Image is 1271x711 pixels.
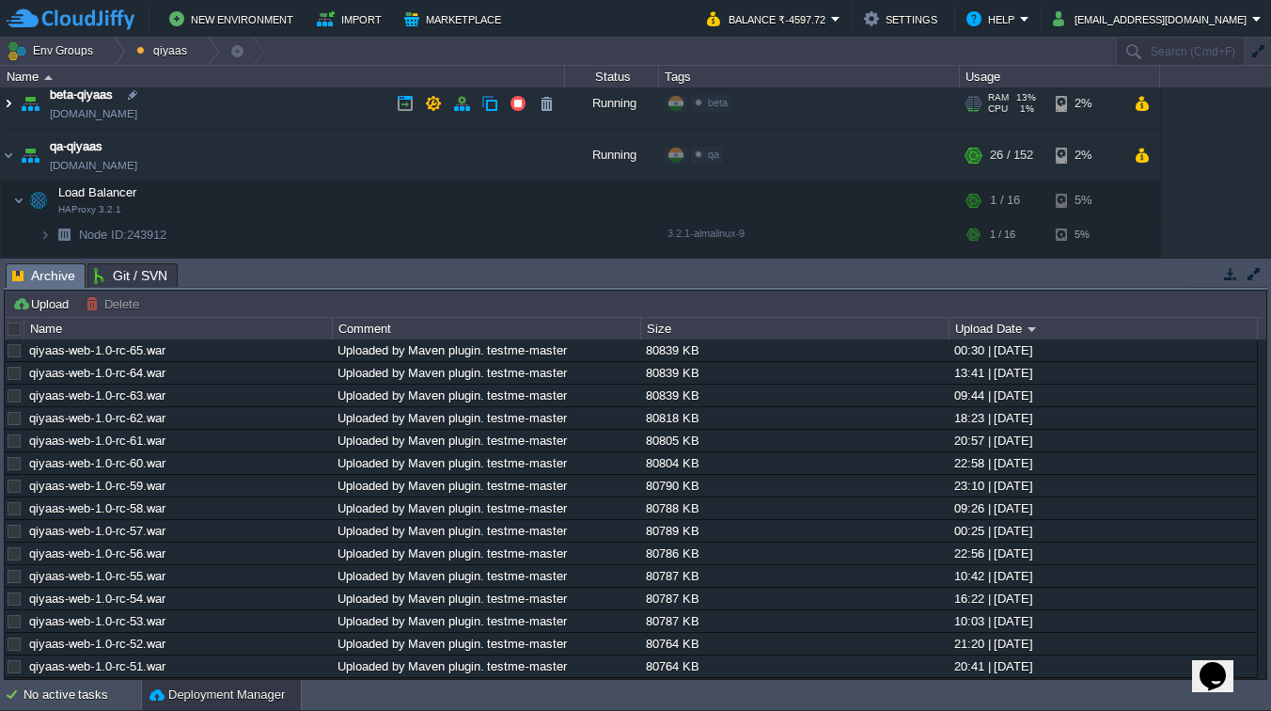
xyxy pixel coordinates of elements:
div: 21:20 | [DATE] [949,633,1256,655]
button: Help [966,8,1020,30]
div: 09:44 | [DATE] [949,385,1256,406]
div: Usage [961,66,1159,87]
span: beta [708,97,728,108]
img: AMDAwAAAACH5BAEAAAAALAAAAAABAAEAAAICRAEAOw== [13,182,24,219]
button: Upload [12,295,74,312]
a: qiyaas-web-1.0-rc-65.war [29,343,165,357]
button: Balance ₹-4597.72 [707,8,831,30]
div: 2% [1056,130,1117,181]
div: 26 / 152 [990,130,1033,181]
a: qiyaas-web-1.0-rc-53.war [29,614,165,628]
div: 22:58 | [DATE] [949,452,1256,474]
img: AMDAwAAAACH5BAEAAAAALAAAAAABAAEAAAICRAEAOw== [25,250,52,288]
span: CPU [988,103,1008,115]
img: AMDAwAAAACH5BAEAAAAALAAAAAABAAEAAAICRAEAOw== [39,220,51,249]
button: qiyaas [136,38,194,64]
div: 80787 KB [641,588,948,609]
span: Node ID: [79,228,127,242]
a: [DOMAIN_NAME] [50,156,137,175]
div: 80787 KB [641,610,948,632]
div: 5% [1056,220,1117,249]
div: Status [566,66,658,87]
img: CloudJiffy [7,8,134,31]
div: 00:25 | [DATE] [949,520,1256,542]
div: No active tasks [24,680,141,710]
div: 00:30 | [DATE] [949,340,1256,361]
a: qiyaas-web-1.0-rc-51.war [29,659,165,673]
iframe: chat widget [1192,636,1252,692]
div: Uploaded by Maven plugin. testme-master [333,588,639,609]
div: 10:03 | [DATE] [949,610,1256,632]
div: Upload Date [950,318,1257,340]
button: New Environment [169,8,299,30]
img: AMDAwAAAACH5BAEAAAAALAAAAAABAAEAAAICRAEAOw== [44,75,53,80]
div: 18:23 | [DATE] [949,407,1256,429]
div: Uploaded by Maven plugin. testme-master [333,452,639,474]
a: qiyaas-web-1.0-rc-61.war [29,434,165,448]
div: 80789 KB [641,520,948,542]
div: Name [25,318,332,340]
div: Name [2,66,564,87]
span: Archive [12,264,75,288]
div: 22:56 | [DATE] [949,543,1256,564]
div: Uploaded by Maven plugin. testme-master [333,407,639,429]
img: AMDAwAAAACH5BAEAAAAALAAAAAABAAEAAAICRAEAOw== [25,182,52,219]
div: qiyaas-web-1.0-rc-65.war [659,250,960,288]
button: [EMAIL_ADDRESS][DOMAIN_NAME] [1053,8,1252,30]
div: Uploaded by Maven plugin. testme-master [333,565,639,587]
a: [DOMAIN_NAME] [50,104,137,123]
div: 13:41 | [DATE] [949,362,1256,384]
span: x 2 [165,254,183,268]
span: beta-qiyaas [50,86,113,104]
div: 1 / 16 [990,182,1020,219]
div: Uploaded by Maven plugin. testme-master [333,633,639,655]
span: RAM [988,92,1009,103]
a: qiyaas-web-1.0-rc-54.war [29,592,165,606]
div: 80788 KB [641,498,948,519]
a: qiyaas-web-1.0-rc-56.war [29,546,165,561]
div: Uploaded by Maven plugin. testme-master [333,340,639,361]
div: Uploaded by Maven plugin. testme-master [333,475,639,497]
div: Uploaded by Maven plugin. testme-master [333,543,639,564]
div: 80839 KB [641,385,948,406]
button: Settings [864,8,943,30]
a: qiyaas-web-1.0-rc-60.war [29,456,165,470]
a: Node ID:243912 [77,227,169,243]
div: Uploaded by Maven plugin. testme-master [333,385,639,406]
div: Tags [660,66,959,87]
div: 5% [1056,182,1117,219]
img: AMDAwAAAACH5BAEAAAAALAAAAAABAAEAAAICRAEAOw== [17,78,43,129]
a: Application Serversx 2 [56,254,185,268]
span: 1% [1015,103,1034,115]
span: 243912 [77,227,169,243]
div: Running [565,130,659,181]
a: Load BalancerHAProxy 3.2.1 [56,185,139,199]
a: qiyaas-web-1.0-rc-52.war [29,637,165,651]
img: AMDAwAAAACH5BAEAAAAALAAAAAABAAEAAAICRAEAOw== [17,130,43,181]
div: 16:22 | [DATE] [949,588,1256,609]
div: 2% [1056,78,1117,129]
div: 80786 KB [641,543,948,564]
div: 80764 KB [641,633,948,655]
button: Deployment Manager [149,686,285,704]
span: Load Balancer [56,184,139,200]
a: qiyaas-web-1.0-rc-57.war [29,524,165,538]
div: 80787 KB [641,565,948,587]
div: Running [565,78,659,129]
div: 10:42 | [DATE] [949,565,1256,587]
a: qiyaas-web-1.0-rc-63.war [29,388,165,403]
span: 13% [1016,92,1036,103]
button: Env Groups [7,38,100,64]
img: AMDAwAAAACH5BAEAAAAALAAAAAABAAEAAAICRAEAOw== [1,78,16,129]
div: 80764 KB [641,656,948,677]
a: qiyaas-web-1.0-rc-58.war [29,501,165,515]
span: Application Servers [56,253,185,269]
div: 09:26 | [DATE] [949,498,1256,519]
div: 80805 KB [641,430,948,451]
div: 1 / 16 [990,220,1015,249]
span: HAProxy 3.2.1 [58,204,121,215]
div: Uploaded by Maven plugin. testme-master [333,498,639,519]
div: Uploaded by Maven plugin. testme-master [333,430,639,451]
img: AMDAwAAAACH5BAEAAAAALAAAAAABAAEAAAICRAEAOw== [13,250,24,288]
button: Delete [86,295,145,312]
